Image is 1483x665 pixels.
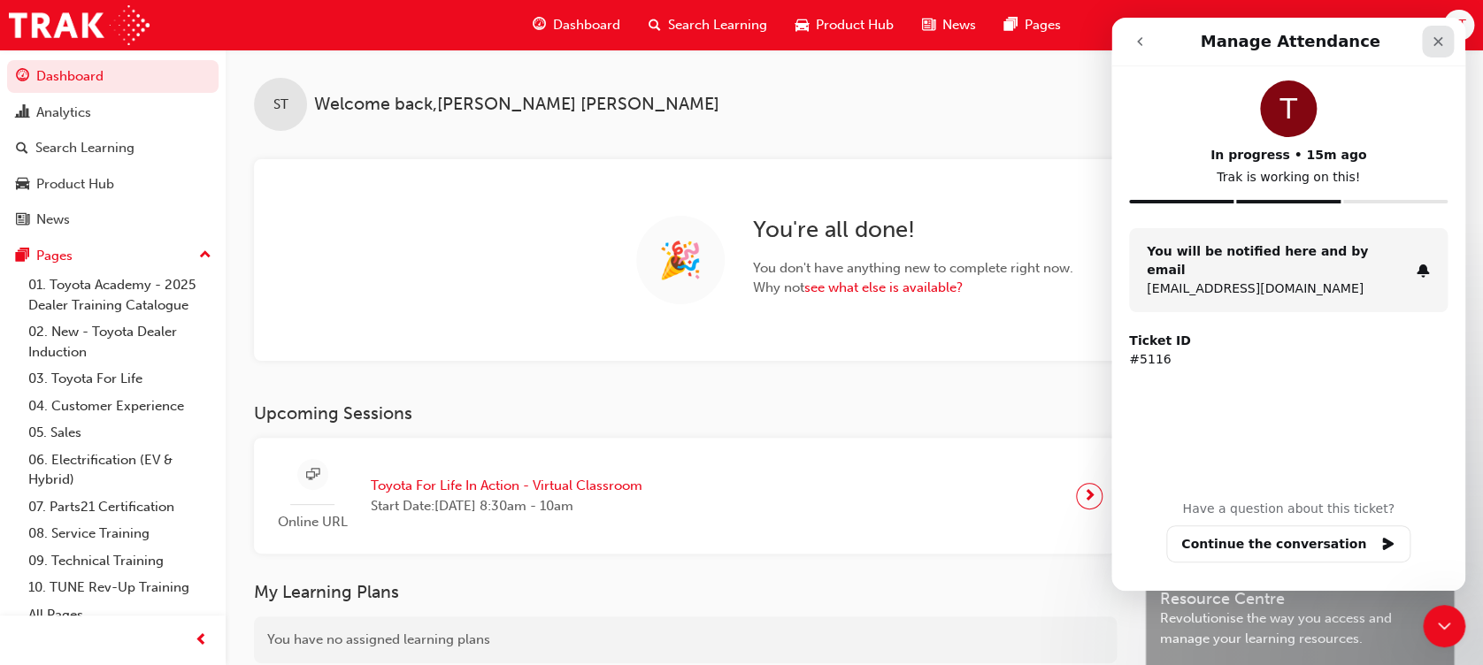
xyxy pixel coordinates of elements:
span: chart-icon [16,105,29,121]
button: Pages [7,240,219,272]
span: ST [273,95,288,115]
span: Pages [1025,15,1061,35]
span: next-icon [1083,484,1096,508]
a: 05. Sales [21,419,219,447]
a: see what else is available? [804,279,963,295]
a: 01. Toyota Academy - 2025 Dealer Training Catalogue [21,271,219,318]
span: Why not [753,278,1073,298]
a: search-iconSearch Learning [634,7,781,43]
span: ST [1451,15,1466,35]
a: pages-iconPages [990,7,1075,43]
div: News [36,210,70,230]
button: ST [1443,10,1474,41]
span: pages-icon [1004,14,1018,36]
h2: You ' re all done! [753,216,1073,244]
div: You have no assigned learning plans [254,616,1117,663]
a: guage-iconDashboard [519,7,634,43]
span: News [942,15,976,35]
span: search-icon [649,14,661,36]
span: Welcome back , [PERSON_NAME] [PERSON_NAME] [314,95,719,115]
a: 03. Toyota For Life [21,365,219,393]
span: search-icon [16,141,28,157]
a: 04. Customer Experience [21,393,219,420]
span: 🎉 [658,250,703,271]
a: 09. Technical Training [21,547,219,575]
span: Revolutionise the way you access and manage your learning resources. [1160,608,1440,648]
a: news-iconNews [908,7,990,43]
span: car-icon [795,14,809,36]
a: Online URLToyota For Life In Action - Virtual ClassroomStart Date:[DATE] 8:30am - 10am [268,452,1103,539]
a: 08. Service Training [21,520,219,547]
h3: Upcoming Sessions [254,403,1117,424]
a: Search Learning [7,132,219,164]
h3: My Learning Plans [254,582,1117,602]
span: Online URL [268,512,357,532]
span: Dashboard [553,15,620,35]
button: DashboardAnalyticsSearch LearningProduct HubNews [7,57,219,240]
span: guage-icon [533,14,546,36]
span: car-icon [16,177,29,193]
span: Product Hub [816,15,894,35]
a: 02. New - Toyota Dealer Induction [21,318,219,365]
span: Search Learning [668,15,767,35]
a: car-iconProduct Hub [781,7,908,43]
a: News [7,203,219,236]
div: Product Hub [36,174,114,195]
span: news-icon [16,212,29,228]
a: Product Hub [7,168,219,201]
span: Start Date: [DATE] 8:30am - 10am [371,496,642,516]
a: 07. Parts21 Certification [21,493,219,521]
span: news-icon [922,14,935,36]
a: Dashboard [7,60,219,93]
span: pages-icon [16,248,29,264]
a: All Pages [21,601,219,629]
img: Trak [9,5,150,45]
div: Pages [36,246,73,266]
a: 06. Electrification (EV & Hybrid) [21,447,219,493]
a: 10. TUNE Rev-Up Training [21,574,219,601]
span: prev-icon [195,630,208,652]
div: Search Learning [35,138,134,158]
span: sessionType_ONLINE_URL-icon [306,464,319,486]
span: guage-icon [16,69,29,85]
span: You don ' t have anything new to complete right now. [753,258,1073,279]
a: Analytics [7,96,219,129]
iframe: Intercom live chat [1111,18,1465,591]
iframe: Intercom live chat [1423,605,1465,647]
span: up-icon [199,244,211,267]
div: Analytics [36,103,91,123]
span: Toyota For Life In Action - Virtual Classroom [371,476,642,496]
